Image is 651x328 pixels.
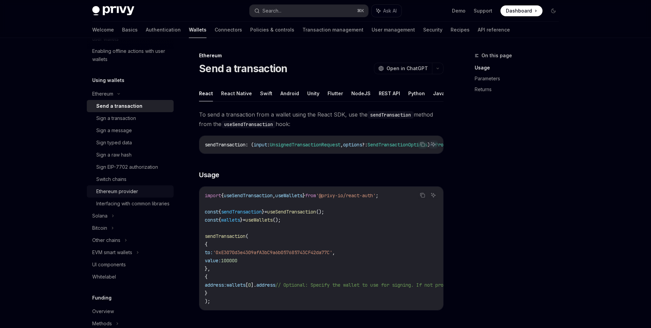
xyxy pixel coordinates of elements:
[340,142,343,148] span: ,
[302,22,363,38] a: Transaction management
[280,85,299,101] button: Android
[199,52,443,59] div: Ethereum
[218,209,221,215] span: {
[92,224,107,232] div: Bitcoin
[226,282,245,288] span: wallets
[275,192,302,199] span: useWallets
[92,47,170,63] div: Enabling offline actions with user wallets
[243,217,245,223] span: =
[221,209,262,215] span: sendTransaction
[87,45,174,65] a: Enabling offline actions with user wallets
[146,22,181,38] a: Authentication
[87,271,174,283] a: Whitelabel
[215,22,242,38] a: Connectors
[221,258,237,264] span: 100000
[275,282,544,288] span: // Optional: Specify the wallet to use for signing. If not provided, the first wallet will be used.
[205,209,218,215] span: const
[474,7,492,14] a: Support
[254,142,267,148] span: input
[351,85,371,101] button: NodeJS
[96,102,142,110] div: Send a transaction
[374,63,432,74] button: Open in ChatGPT
[92,236,120,244] div: Other chains
[452,7,466,14] a: Demo
[96,175,126,183] div: Switch chains
[372,5,401,17] button: Ask AI
[213,249,332,255] span: '0xE3070d3e4309afA3bC9a6b057685743CF42da77C'
[267,142,270,148] span: :
[418,140,427,149] button: Copy the contents from the code block
[205,298,210,304] span: );
[96,114,136,122] div: Sign a transaction
[87,112,174,124] a: Sign a transaction
[475,73,564,84] a: Parameters
[481,52,512,60] span: On this page
[475,84,564,95] a: Returns
[273,217,281,223] span: ();
[205,233,245,239] span: sendTransaction
[92,6,134,16] img: dark logo
[199,110,443,129] span: To send a transaction from a wallet using the React SDK, use the method from the hook:
[368,142,427,148] span: SendTransactionOptions
[87,137,174,149] a: Sign typed data
[205,142,245,148] span: sendTransaction
[92,248,132,257] div: EVM smart wallets
[96,151,132,159] div: Sign a raw hash
[307,85,319,101] button: Unity
[92,320,112,328] div: Methods
[87,100,174,112] a: Send a transaction
[96,163,158,171] div: Sign EIP-7702 authorization
[221,121,276,128] code: useSendTransaction
[262,209,264,215] span: }
[87,259,174,271] a: UI components
[316,209,324,215] span: ();
[506,7,532,14] span: Dashboard
[273,192,275,199] span: ,
[267,209,316,215] span: useSendTransaction
[250,22,294,38] a: Policies & controls
[92,76,124,84] h5: Using wallets
[199,170,219,180] span: Usage
[408,85,425,101] button: Python
[205,274,208,280] span: {
[262,7,281,15] div: Search...
[96,187,138,196] div: Ethereum provider
[379,85,400,101] button: REST API
[245,282,248,288] span: [
[92,261,126,269] div: UI components
[87,149,174,161] a: Sign a raw hash
[122,22,138,38] a: Basics
[250,5,368,17] button: Search...⌘K
[87,185,174,198] a: Ethereum provider
[92,90,113,98] div: Ethereum
[205,258,221,264] span: value:
[433,85,445,101] button: Java
[221,217,240,223] span: wallets
[423,22,442,38] a: Security
[332,249,335,255] span: ,
[427,142,430,148] span: )
[362,142,368,148] span: ?:
[189,22,206,38] a: Wallets
[475,62,564,73] a: Usage
[218,217,221,223] span: {
[418,191,427,200] button: Copy the contents from the code block
[429,140,438,149] button: Ask AI
[245,233,248,239] span: (
[328,85,343,101] button: Flutter
[96,126,132,135] div: Sign a message
[205,241,208,247] span: {
[221,192,224,199] span: {
[205,249,213,255] span: to:
[245,142,254,148] span: : (
[478,22,510,38] a: API reference
[264,209,267,215] span: =
[251,282,256,288] span: ].
[387,65,428,72] span: Open in ChatGPT
[302,192,305,199] span: }
[500,5,542,16] a: Dashboard
[316,192,376,199] span: '@privy-io/react-auth'
[199,62,288,75] h1: Send a transaction
[92,212,107,220] div: Solana
[205,192,221,199] span: import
